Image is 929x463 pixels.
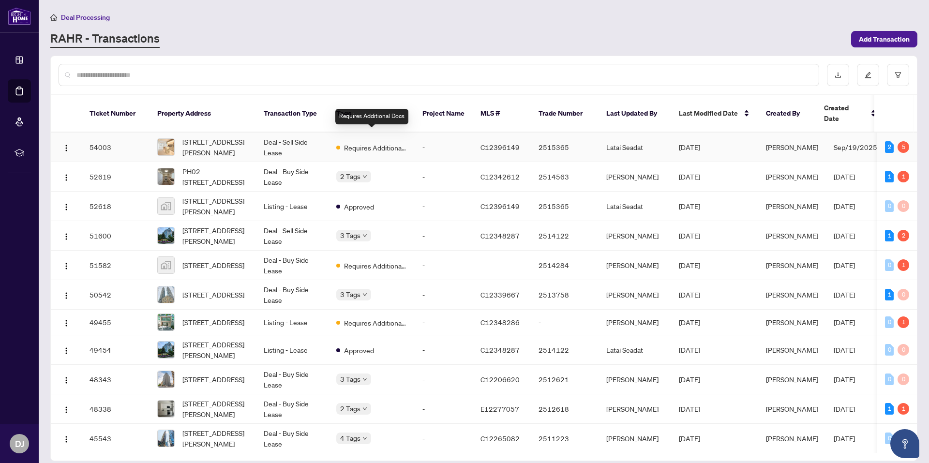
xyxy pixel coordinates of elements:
img: thumbnail-img [158,168,174,185]
span: down [362,233,367,238]
span: [DATE] [679,434,700,443]
td: 51600 [82,221,150,251]
div: 1 [898,259,909,271]
div: 1 [885,230,894,241]
span: [DATE] [679,290,700,299]
span: [DATE] [834,318,855,327]
td: 2514122 [531,221,599,251]
span: Approved [344,201,374,212]
span: [DATE] [679,231,700,240]
div: 5 [898,141,909,153]
td: 48343 [82,365,150,394]
td: 45543 [82,424,150,453]
td: Listing - Lease [256,310,329,335]
img: Logo [62,435,70,443]
span: [DATE] [679,172,700,181]
img: thumbnail-img [158,401,174,417]
span: [STREET_ADDRESS][PERSON_NAME] [182,398,248,419]
span: filter [895,72,901,78]
td: [PERSON_NAME] [599,310,671,335]
td: 51582 [82,251,150,280]
td: [PERSON_NAME] [599,394,671,424]
td: - [415,251,473,280]
td: Listing - Lease [256,335,329,365]
button: Logo [59,342,74,358]
span: [STREET_ADDRESS][PERSON_NAME] [182,136,248,158]
span: [DATE] [834,261,855,269]
span: [STREET_ADDRESS] [182,317,244,328]
th: Property Address [150,95,256,133]
td: - [415,133,473,162]
td: - [415,424,473,453]
span: Add Transaction [859,31,910,47]
span: 4 Tags [340,433,360,444]
span: 3 Tags [340,230,360,241]
td: - [415,280,473,310]
div: 0 [885,433,894,444]
button: Logo [59,401,74,417]
img: thumbnail-img [158,198,174,214]
span: [PERSON_NAME] [766,202,818,210]
td: [PERSON_NAME] [599,424,671,453]
td: 54003 [82,133,150,162]
span: [DATE] [834,290,855,299]
img: Logo [62,292,70,299]
button: Open asap [890,429,919,458]
span: [PERSON_NAME] [766,434,818,443]
td: [PERSON_NAME] [599,365,671,394]
td: Latai Seadat [599,192,671,221]
td: - [415,394,473,424]
td: 2514122 [531,335,599,365]
td: Deal - Buy Side Lease [256,394,329,424]
img: Logo [62,203,70,211]
td: - [415,162,473,192]
td: Deal - Sell Side Lease [256,221,329,251]
img: thumbnail-img [158,371,174,388]
span: [DATE] [679,143,700,151]
td: Latai Seadat [599,133,671,162]
div: 0 [898,200,909,212]
img: Logo [62,347,70,355]
span: down [362,406,367,411]
img: thumbnail-img [158,286,174,303]
td: 2514284 [531,251,599,280]
th: Tags [329,95,415,133]
td: [PERSON_NAME] [599,221,671,251]
button: Logo [59,372,74,387]
button: Add Transaction [851,31,917,47]
div: 0 [898,344,909,356]
img: Logo [62,376,70,384]
span: [STREET_ADDRESS] [182,289,244,300]
span: [STREET_ADDRESS][PERSON_NAME] [182,225,248,246]
span: [DATE] [679,261,700,269]
span: [DATE] [834,404,855,413]
span: down [362,174,367,179]
span: C12348287 [480,231,520,240]
span: E12277057 [480,404,519,413]
span: [DATE] [679,375,700,384]
td: 52619 [82,162,150,192]
img: thumbnail-img [158,257,174,273]
img: logo [8,7,31,25]
span: [DATE] [834,345,855,354]
td: Deal - Buy Side Lease [256,424,329,453]
span: [PERSON_NAME] [766,261,818,269]
td: Deal - Buy Side Lease [256,162,329,192]
span: C12348286 [480,318,520,327]
span: C12342612 [480,172,520,181]
td: 2512618 [531,394,599,424]
img: thumbnail-img [158,314,174,330]
td: 2514563 [531,162,599,192]
span: [PERSON_NAME] [766,375,818,384]
td: 2515365 [531,133,599,162]
span: C12396149 [480,202,520,210]
span: down [362,292,367,297]
span: Created Date [824,103,865,124]
span: [PERSON_NAME] [766,172,818,181]
div: 0 [885,259,894,271]
td: [PERSON_NAME] [599,162,671,192]
span: [DATE] [679,345,700,354]
a: RAHR - Transactions [50,30,160,48]
span: PH02-[STREET_ADDRESS] [182,166,248,187]
button: Logo [59,169,74,184]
